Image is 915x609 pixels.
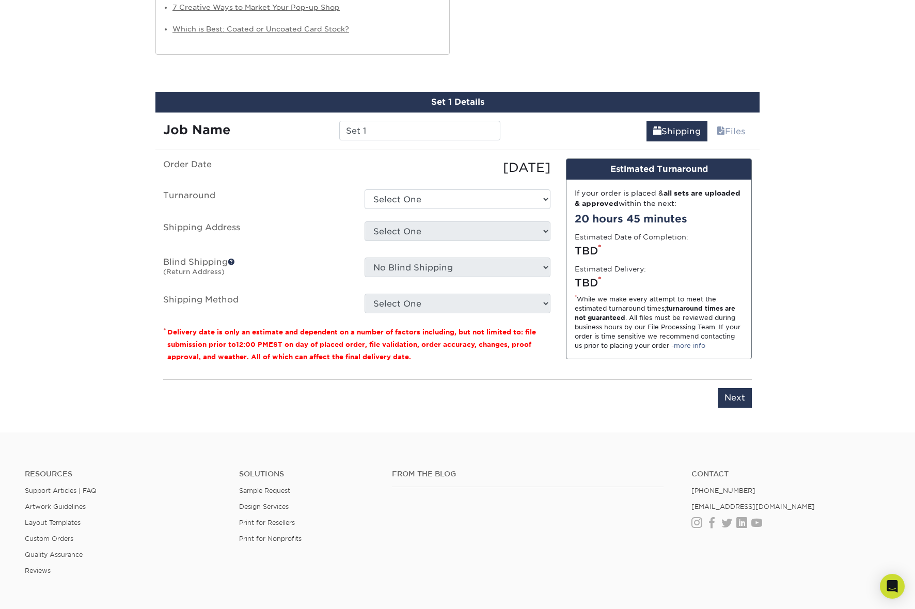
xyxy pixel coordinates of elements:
[691,503,815,510] a: [EMAIL_ADDRESS][DOMAIN_NAME]
[155,258,357,281] label: Blind Shipping
[566,159,751,180] div: Estimated Turnaround
[575,232,688,242] label: Estimated Date of Completion:
[172,25,349,33] a: Which is Best: Coated or Uncoated Card Stock?
[172,3,340,11] a: 7 Creative Ways to Market Your Pop-up Shop
[691,470,890,478] a: Contact
[155,221,357,245] label: Shipping Address
[25,487,97,494] a: Support Articles | FAQ
[880,574,905,599] div: Open Intercom Messenger
[155,158,357,177] label: Order Date
[239,470,376,478] h4: Solutions
[392,470,664,478] h4: From the Blog
[575,188,743,209] div: If your order is placed & within the next:
[25,551,83,558] a: Quality Assurance
[25,567,51,574] a: Reviews
[718,388,752,408] input: Next
[575,304,735,322] strong: turnaround times are not guaranteed
[646,121,707,141] a: Shipping
[357,158,558,177] div: [DATE]
[155,294,357,313] label: Shipping Method
[691,487,755,494] a: [PHONE_NUMBER]
[25,519,81,526] a: Layout Templates
[239,519,295,526] a: Print for Resellers
[674,342,705,349] a: more info
[236,341,269,348] span: 12:00 PM
[239,535,302,542] a: Print for Nonprofits
[575,264,646,274] label: Estimated Delivery:
[339,121,500,140] input: Enter a job name
[710,121,752,141] a: Files
[239,503,289,510] a: Design Services
[575,295,743,350] div: While we make every attempt to meet the estimated turnaround times; . All files must be reviewed ...
[163,268,225,276] small: (Return Address)
[163,122,230,137] strong: Job Name
[575,275,743,291] div: TBD
[653,126,661,136] span: shipping
[575,211,743,227] div: 20 hours 45 minutes
[25,535,73,542] a: Custom Orders
[155,189,357,209] label: Turnaround
[167,328,536,361] small: Delivery date is only an estimate and dependent on a number of factors including, but not limited...
[717,126,725,136] span: files
[239,487,290,494] a: Sample Request
[25,470,224,478] h4: Resources
[155,92,760,113] div: Set 1 Details
[25,503,86,510] a: Artwork Guidelines
[575,243,743,259] div: TBD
